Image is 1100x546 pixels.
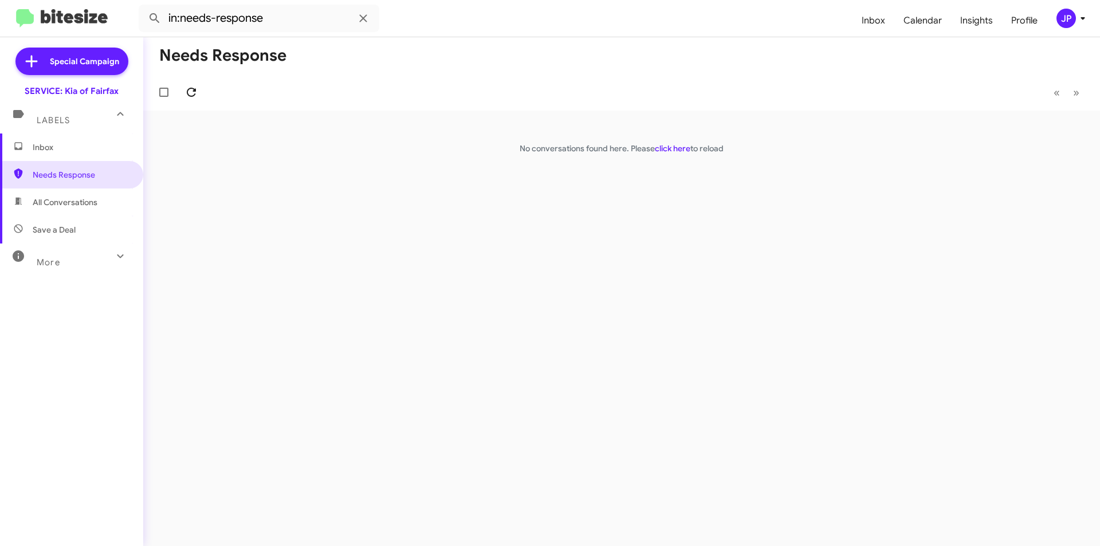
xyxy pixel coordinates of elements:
[1073,85,1079,100] span: »
[33,169,130,180] span: Needs Response
[1054,85,1060,100] span: «
[37,115,70,125] span: Labels
[15,48,128,75] a: Special Campaign
[1066,81,1086,104] button: Next
[894,4,951,37] a: Calendar
[50,56,119,67] span: Special Campaign
[143,143,1100,154] p: No conversations found here. Please to reload
[852,4,894,37] a: Inbox
[1002,4,1047,37] a: Profile
[33,142,130,153] span: Inbox
[37,257,60,268] span: More
[25,85,119,97] div: SERVICE: Kia of Fairfax
[159,46,286,65] h1: Needs Response
[33,224,76,235] span: Save a Deal
[1056,9,1076,28] div: JP
[1047,81,1067,104] button: Previous
[655,143,690,154] a: click here
[1047,81,1086,104] nav: Page navigation example
[951,4,1002,37] a: Insights
[33,197,97,208] span: All Conversations
[139,5,379,32] input: Search
[1047,9,1087,28] button: JP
